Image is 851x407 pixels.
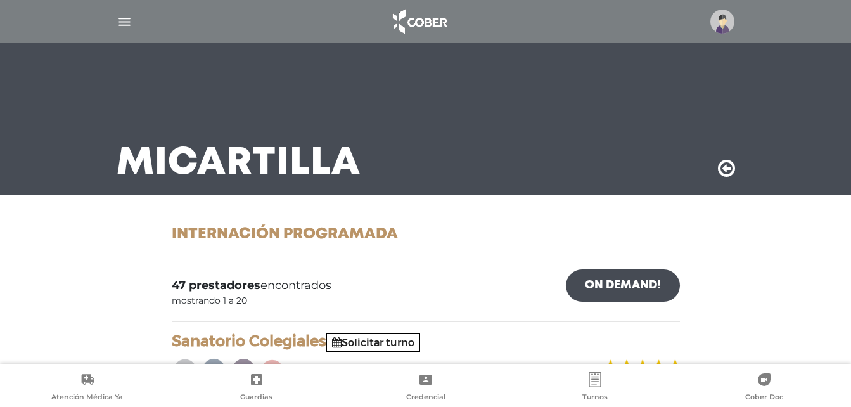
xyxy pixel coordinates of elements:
b: 47 prestadores [172,278,260,292]
div: mostrando 1 a 20 [172,294,247,307]
span: encontrados [172,277,331,294]
a: Solicitar turno [332,337,414,349]
a: Atención Médica Ya [3,372,172,404]
img: logo_cober_home-white.png [386,6,452,37]
h3: Mi Cartilla [117,147,361,180]
a: On Demand! [566,269,680,302]
img: Cober_menu-lines-white.svg [117,14,132,30]
a: Guardias [172,372,341,404]
span: Guardias [240,392,272,404]
img: profile-placeholder.svg [710,10,734,34]
h4: Sanatorio Colegiales [172,332,680,351]
a: Credencial [341,372,510,404]
span: Credencial [406,392,445,404]
a: Cober Doc [679,372,848,404]
span: Atención Médica Ya [51,392,123,404]
a: Turnos [510,372,679,404]
img: estrellas_badge.png [602,352,682,380]
span: Turnos [582,392,608,404]
span: Cober Doc [745,392,783,404]
h1: Internación Programada [172,226,680,244]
